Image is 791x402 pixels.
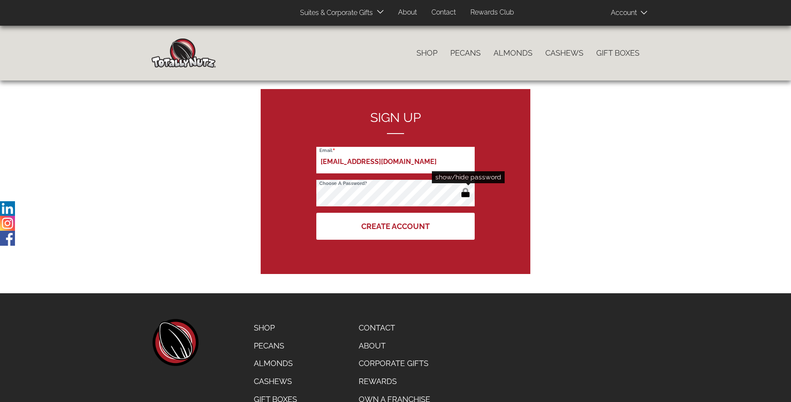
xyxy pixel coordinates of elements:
[425,4,462,21] a: Contact
[410,44,444,62] a: Shop
[590,44,646,62] a: Gift Boxes
[152,39,216,68] img: Home
[392,4,423,21] a: About
[247,354,303,372] a: Almonds
[152,319,199,366] a: home
[352,354,437,372] a: Corporate Gifts
[352,337,437,355] a: About
[444,44,487,62] a: Pecans
[352,319,437,337] a: Contact
[316,213,475,240] button: Create Account
[247,337,303,355] a: Pecans
[294,5,375,21] a: Suites & Corporate Gifts
[316,110,475,134] h2: Sign up
[247,319,303,337] a: Shop
[432,171,505,183] div: show/hide password
[352,372,437,390] a: Rewards
[247,372,303,390] a: Cashews
[487,44,539,62] a: Almonds
[464,4,520,21] a: Rewards Club
[316,147,475,173] input: Email
[539,44,590,62] a: Cashews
